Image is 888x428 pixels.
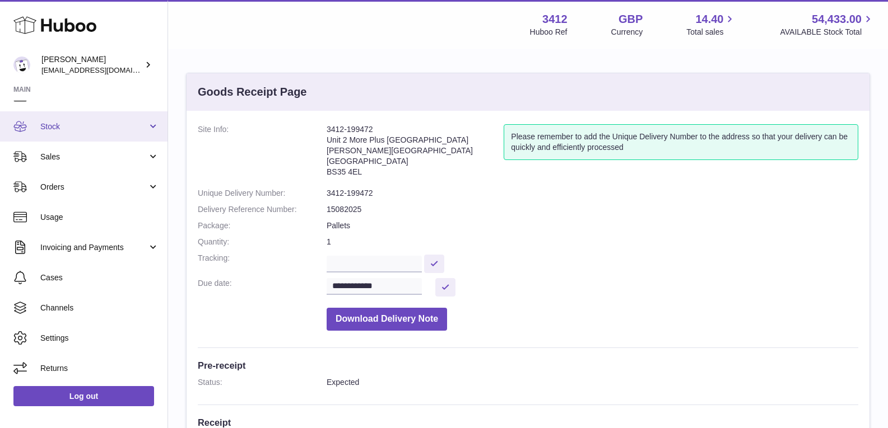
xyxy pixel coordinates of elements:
[40,152,147,162] span: Sales
[198,124,327,182] dt: Site Info:
[327,124,504,182] address: 3412-199472 Unit 2 More Plus [GEOGRAPHIC_DATA] [PERSON_NAME][GEOGRAPHIC_DATA] [GEOGRAPHIC_DATA] B...
[530,27,568,37] div: Huboo Ref
[611,27,643,37] div: Currency
[327,237,858,247] dd: 1
[327,220,858,231] dd: Pallets
[41,54,142,76] div: [PERSON_NAME]
[812,12,862,27] span: 54,433.00
[40,212,159,223] span: Usage
[619,12,643,27] strong: GBP
[695,12,723,27] span: 14.40
[780,27,875,37] span: AVAILABLE Stock Total
[198,253,327,272] dt: Tracking:
[198,278,327,297] dt: Due date:
[686,12,736,37] a: 14.40 Total sales
[198,377,327,388] dt: Status:
[198,359,858,371] h3: Pre-receipt
[327,188,858,199] dd: 3412-199472
[40,182,147,192] span: Orders
[198,237,327,247] dt: Quantity:
[198,204,327,215] dt: Delivery Reference Number:
[40,121,147,132] span: Stock
[686,27,736,37] span: Total sales
[13,386,154,406] a: Log out
[504,124,858,160] div: Please remember to add the Unique Delivery Number to the address so that your delivery can be qui...
[40,363,159,374] span: Returns
[13,57,30,73] img: internalAdmin-3412@internal.huboo.com
[40,333,159,344] span: Settings
[198,84,307,100] h3: Goods Receipt Page
[327,377,858,388] dd: Expected
[40,242,147,253] span: Invoicing and Payments
[327,308,447,331] button: Download Delivery Note
[780,12,875,37] a: 54,433.00 AVAILABLE Stock Total
[40,303,159,313] span: Channels
[41,65,165,74] span: [EMAIL_ADDRESS][DOMAIN_NAME]
[40,272,159,283] span: Cases
[327,204,858,215] dd: 15082025
[542,12,568,27] strong: 3412
[198,188,327,199] dt: Unique Delivery Number:
[198,220,327,231] dt: Package:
